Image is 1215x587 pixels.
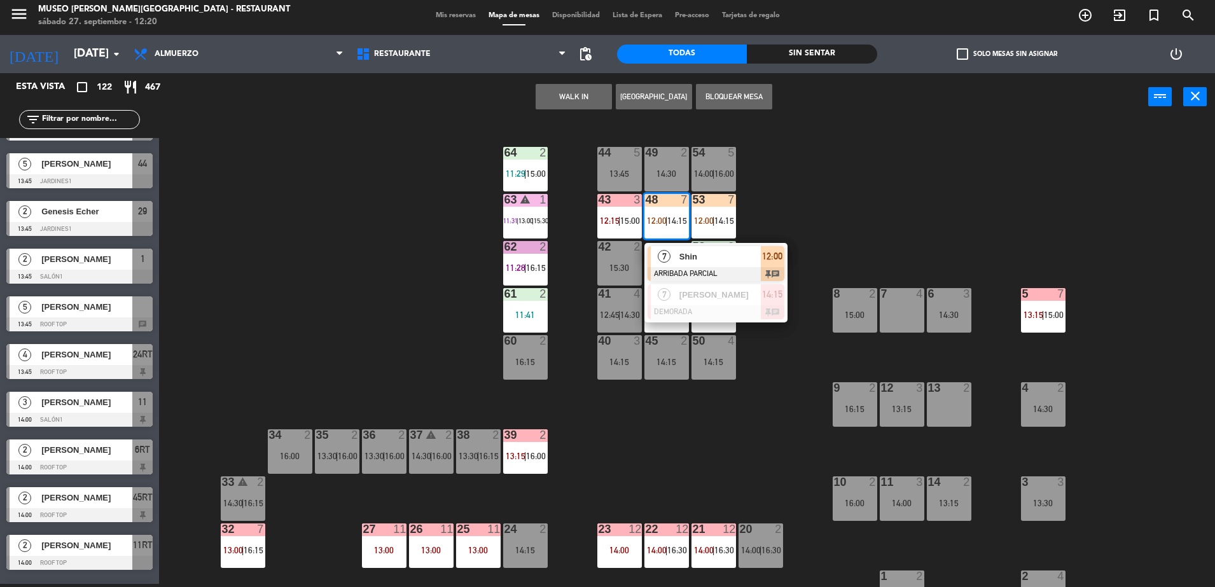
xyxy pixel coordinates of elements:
span: [PERSON_NAME] [41,252,132,266]
span: | [524,263,527,273]
div: 21 [693,523,693,535]
div: 14:30 [644,169,689,178]
span: 16:30 [714,545,734,555]
span: 14:30 [223,498,243,508]
i: exit_to_app [1112,8,1127,23]
div: 64 [504,147,505,158]
div: 25 [457,523,458,535]
span: Mapa de mesas [482,12,546,19]
span: 5 [18,301,31,314]
div: 16:15 [833,404,877,413]
span: 15:30 [534,217,548,224]
span: Genesis Echer [41,205,132,218]
div: 2 [539,523,547,535]
span: Lista de Espera [606,12,669,19]
span: Pre-acceso [669,12,716,19]
div: 40 [599,335,599,347]
i: restaurant [123,79,138,95]
div: 7 [257,523,265,535]
div: 5 [634,147,641,158]
i: power_input [1153,88,1168,104]
span: [PERSON_NAME] [679,288,761,301]
button: WALK IN [536,84,612,109]
span: 2 [18,492,31,504]
div: 2 [539,429,547,441]
div: 3 [963,288,971,300]
div: 14:30 [1021,404,1066,413]
span: 11RT [133,537,153,553]
span: 14:30 [412,451,431,461]
div: 2 [539,288,547,300]
div: 2 [634,241,641,252]
span: 14:00 [694,169,714,179]
div: 2 [257,476,265,488]
span: [PERSON_NAME] [41,539,132,552]
div: 3 [634,194,641,205]
span: check_box_outline_blank [957,48,968,60]
i: warning [426,429,436,440]
div: 7 [1057,288,1065,300]
div: 63 [504,194,505,205]
div: 2 [539,335,547,347]
button: Bloquear Mesa [696,84,772,109]
div: 2 [1057,382,1065,394]
span: 12:00 [762,249,782,264]
div: sábado 27. septiembre - 12:20 [38,16,290,29]
span: | [383,451,385,461]
div: 23 [599,523,599,535]
span: 122 [97,80,112,95]
div: 54 [693,147,693,158]
span: 15:00 [1044,310,1064,320]
div: 13:00 [456,546,501,555]
button: menu [10,4,29,28]
div: 2 [681,335,688,347]
div: 14:30 [927,310,971,319]
i: warning [237,476,248,487]
div: 36 [363,429,364,441]
div: 7 [728,194,735,205]
span: 16:30 [667,545,687,555]
span: | [712,169,715,179]
span: 7 [658,288,670,301]
span: | [712,216,715,226]
div: 42 [599,241,599,252]
span: 24RT [133,347,153,362]
div: 2 [492,429,500,441]
div: 60 [504,335,505,347]
label: Solo mesas sin asignar [957,48,1057,60]
div: 41 [599,288,599,300]
div: 2 [869,382,877,394]
span: Shin [679,250,761,263]
span: | [524,451,527,461]
i: warning [520,194,531,205]
div: 26 [410,523,411,535]
span: [PERSON_NAME] [41,443,132,457]
span: [PERSON_NAME] [41,300,132,314]
span: 11:29 [506,169,525,179]
div: 3 [916,382,924,394]
div: 48 [646,194,646,205]
span: 16:15 [479,451,499,461]
div: 11 [487,523,500,535]
i: menu [10,4,29,24]
span: 13:30 [364,451,384,461]
div: 13:30 [1021,499,1066,508]
span: 11:31 [503,217,518,224]
span: Almuerzo [155,50,198,59]
div: 62 [504,241,505,252]
div: 44 [599,147,599,158]
span: 44 [138,156,147,171]
div: 34 [269,429,270,441]
span: 14:30 [620,310,640,320]
span: 12:00 [694,216,714,226]
div: Sin sentar [747,45,877,64]
div: 22 [646,523,646,535]
span: 13:15 [506,451,525,461]
div: 24 [504,523,505,535]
